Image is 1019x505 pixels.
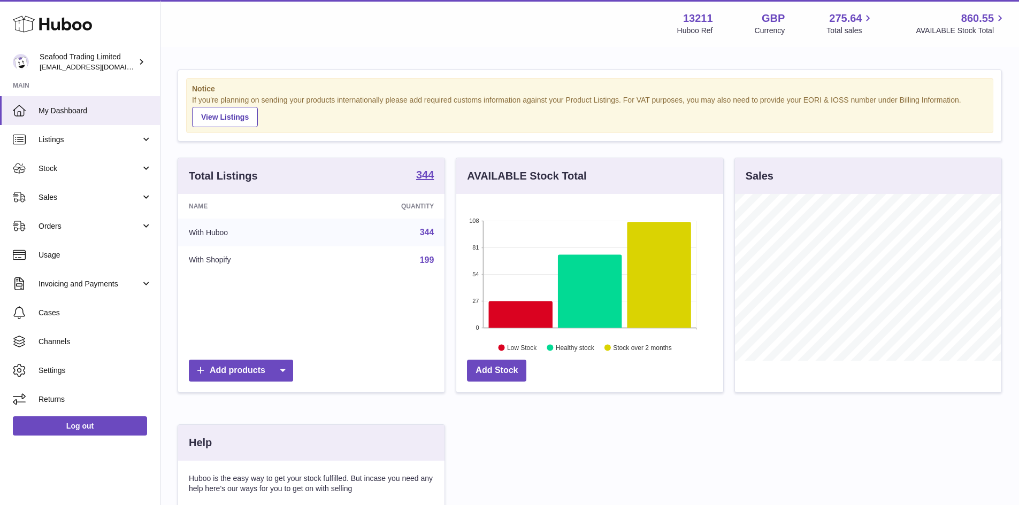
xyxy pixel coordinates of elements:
a: View Listings [192,107,258,127]
span: Sales [39,192,141,203]
div: Currency [755,26,785,36]
text: Healthy stock [556,344,595,351]
th: Quantity [322,194,445,219]
span: Total sales [826,26,874,36]
a: Log out [13,416,147,436]
span: Stock [39,164,141,174]
h3: AVAILABLE Stock Total [467,169,586,183]
text: 54 [473,271,479,277]
a: 344 [420,228,434,237]
div: Huboo Ref [677,26,713,36]
p: Huboo is the easy way to get your stock fulfilled. But incase you need any help here's our ways f... [189,473,434,494]
a: 344 [416,169,434,182]
h3: Sales [746,169,773,183]
span: Listings [39,135,141,145]
td: With Huboo [178,219,322,246]
span: AVAILABLE Stock Total [916,26,1006,36]
span: Orders [39,221,141,231]
a: 199 [420,255,434,265]
text: Stock over 2 months [614,344,672,351]
text: 27 [473,298,479,304]
span: Channels [39,337,152,347]
strong: Notice [192,84,987,94]
text: 108 [469,217,479,224]
a: 860.55 AVAILABLE Stock Total [916,11,1006,36]
div: If you're planning on sending your products internationally please add required customs informati... [192,95,987,127]
span: Usage [39,250,152,260]
td: With Shopify [178,246,322,274]
strong: GBP [762,11,785,26]
span: [EMAIL_ADDRESS][DOMAIN_NAME] [40,63,157,71]
span: 860.55 [961,11,994,26]
span: Invoicing and Payments [39,279,141,289]
a: 275.64 Total sales [826,11,874,36]
span: My Dashboard [39,106,152,116]
th: Name [178,194,322,219]
a: Add Stock [467,360,526,382]
h3: Help [189,436,212,450]
text: Low Stock [507,344,537,351]
h3: Total Listings [189,169,258,183]
text: 81 [473,244,479,251]
div: Seafood Trading Limited [40,52,136,72]
span: Returns [39,394,152,405]
text: 0 [476,324,479,331]
span: Cases [39,308,152,318]
a: Add products [189,360,293,382]
strong: 13211 [683,11,713,26]
span: 275.64 [829,11,862,26]
img: online@rickstein.com [13,54,29,70]
span: Settings [39,366,152,376]
strong: 344 [416,169,434,180]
